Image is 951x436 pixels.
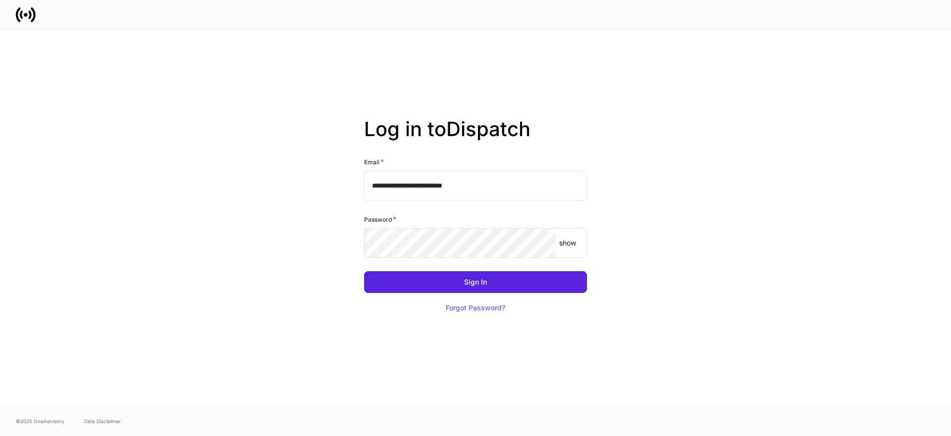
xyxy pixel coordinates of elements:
h6: Email [364,157,384,167]
h2: Log in to Dispatch [364,117,587,157]
span: © 2025 OneAdvisory [16,417,64,425]
a: Data Disclaimer [84,417,121,425]
p: show [559,238,576,248]
h6: Password [364,214,396,224]
div: Sign In [464,279,487,286]
button: Forgot Password? [433,297,518,319]
button: Sign In [364,271,587,293]
div: Forgot Password? [446,304,505,311]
